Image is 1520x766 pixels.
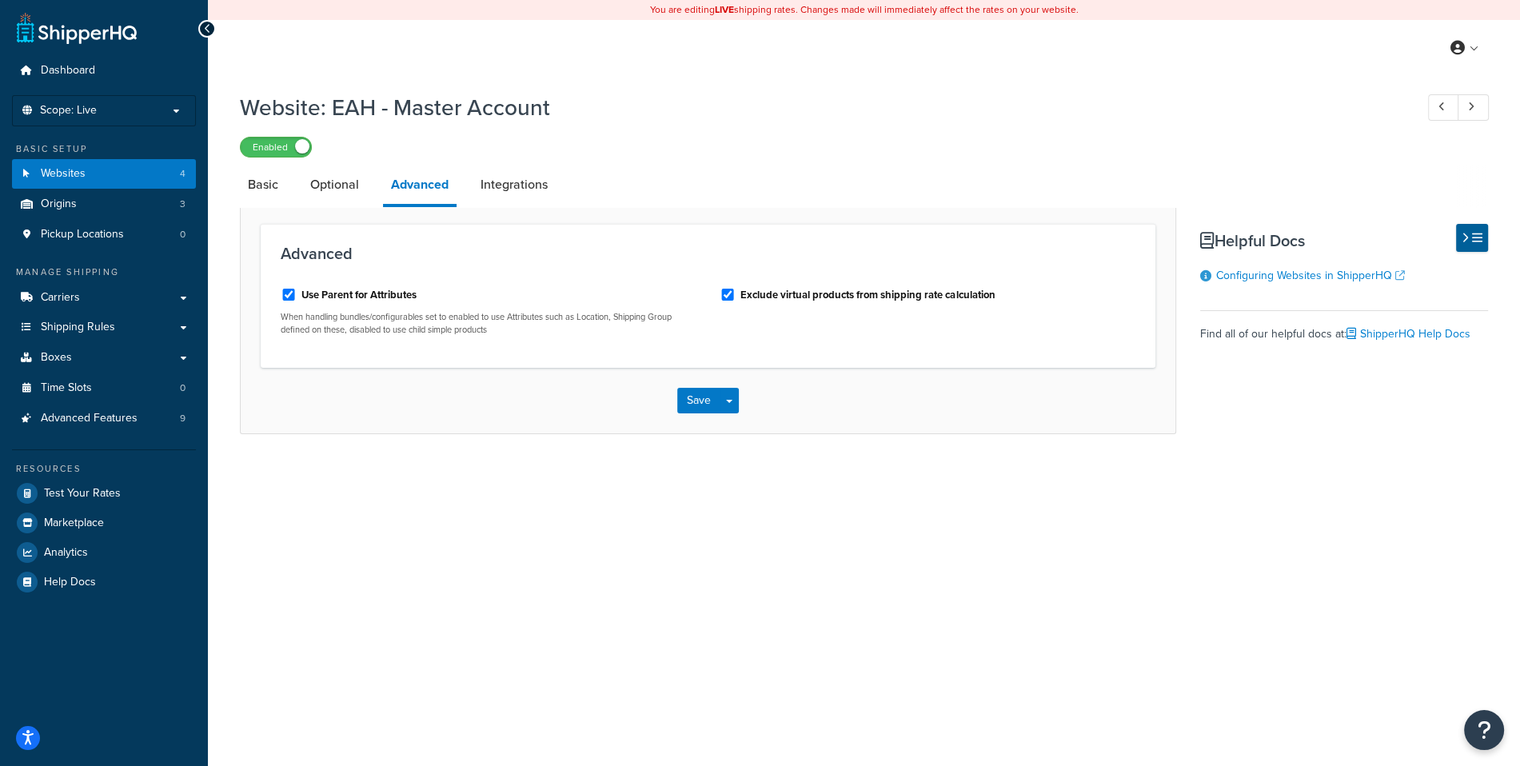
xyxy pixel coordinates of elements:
[301,288,417,302] label: Use Parent for Attributes
[180,167,186,181] span: 4
[12,190,196,219] a: Origins3
[12,220,196,249] li: Pickup Locations
[1458,94,1489,121] a: Next Record
[44,546,88,560] span: Analytics
[12,56,196,86] a: Dashboard
[383,166,457,207] a: Advanced
[41,167,86,181] span: Websites
[41,228,124,241] span: Pickup Locations
[12,373,196,403] a: Time Slots0
[715,2,734,17] b: LIVE
[1216,267,1405,284] a: Configuring Websites in ShipperHQ
[44,576,96,589] span: Help Docs
[41,381,92,395] span: Time Slots
[1200,310,1488,345] div: Find all of our helpful docs at:
[12,313,196,342] a: Shipping Rules
[240,92,1398,123] h1: Website: EAH - Master Account
[41,64,95,78] span: Dashboard
[41,412,138,425] span: Advanced Features
[281,311,696,336] p: When handling bundles/configurables set to enabled to use Attributes such as Location, Shipping G...
[12,538,196,567] a: Analytics
[12,373,196,403] li: Time Slots
[1346,325,1470,342] a: ShipperHQ Help Docs
[240,166,286,204] a: Basic
[12,220,196,249] a: Pickup Locations0
[41,291,80,305] span: Carriers
[44,487,121,501] span: Test Your Rates
[677,388,720,413] button: Save
[12,159,196,189] li: Websites
[41,197,77,211] span: Origins
[180,228,186,241] span: 0
[740,288,995,302] label: Exclude virtual products from shipping rate calculation
[180,412,186,425] span: 9
[12,509,196,537] a: Marketplace
[180,197,186,211] span: 3
[44,517,104,530] span: Marketplace
[12,265,196,279] div: Manage Shipping
[1456,224,1488,252] button: Hide Help Docs
[12,479,196,508] a: Test Your Rates
[1200,232,1488,249] h3: Helpful Docs
[12,404,196,433] li: Advanced Features
[12,343,196,373] a: Boxes
[40,104,97,118] span: Scope: Live
[12,462,196,476] div: Resources
[41,321,115,334] span: Shipping Rules
[1464,710,1504,750] button: Open Resource Center
[12,159,196,189] a: Websites4
[12,190,196,219] li: Origins
[41,351,72,365] span: Boxes
[12,568,196,596] a: Help Docs
[12,404,196,433] a: Advanced Features9
[180,381,186,395] span: 0
[473,166,556,204] a: Integrations
[12,283,196,313] a: Carriers
[241,138,311,157] label: Enabled
[1428,94,1459,121] a: Previous Record
[12,142,196,156] div: Basic Setup
[302,166,367,204] a: Optional
[281,245,1135,262] h3: Advanced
